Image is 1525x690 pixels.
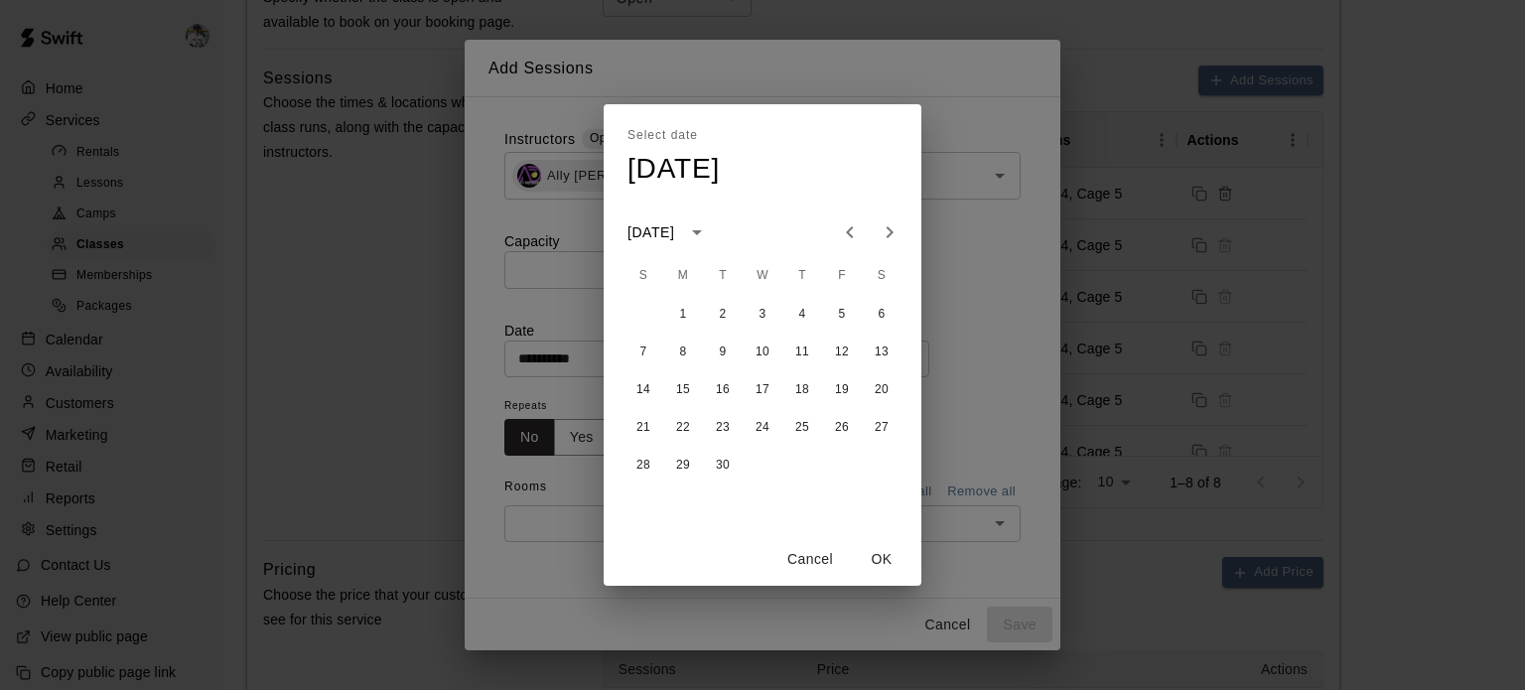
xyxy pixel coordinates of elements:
button: 15 [665,372,701,408]
button: 2 [705,297,741,333]
button: 12 [824,335,860,370]
button: 24 [745,410,780,446]
button: 11 [784,335,820,370]
span: Wednesday [745,255,780,295]
button: calendar view is open, switch to year view [680,215,714,249]
button: 20 [864,372,900,408]
button: 14 [625,372,661,408]
button: 25 [784,410,820,446]
button: 6 [864,297,900,333]
button: 3 [745,297,780,333]
button: Cancel [778,541,842,578]
button: Previous month [830,212,870,252]
div: [DATE] [627,222,674,243]
button: 27 [864,410,900,446]
span: Friday [824,255,860,295]
button: 23 [705,410,741,446]
button: 5 [824,297,860,333]
button: 9 [705,335,741,370]
span: Select date [627,120,698,152]
button: 10 [745,335,780,370]
span: Thursday [784,255,820,295]
button: Next month [870,212,909,252]
button: 30 [705,448,741,483]
button: 26 [824,410,860,446]
button: 21 [625,410,661,446]
button: 17 [745,372,780,408]
button: 28 [625,448,661,483]
button: 8 [665,335,701,370]
button: 7 [625,335,661,370]
button: 19 [824,372,860,408]
button: 16 [705,372,741,408]
button: 29 [665,448,701,483]
span: Monday [665,255,701,295]
button: OK [850,541,913,578]
span: Tuesday [705,255,741,295]
span: Saturday [864,255,900,295]
span: Sunday [625,255,661,295]
button: 18 [784,372,820,408]
button: 13 [864,335,900,370]
button: 22 [665,410,701,446]
button: 1 [665,297,701,333]
button: 4 [784,297,820,333]
h4: [DATE] [627,152,720,187]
